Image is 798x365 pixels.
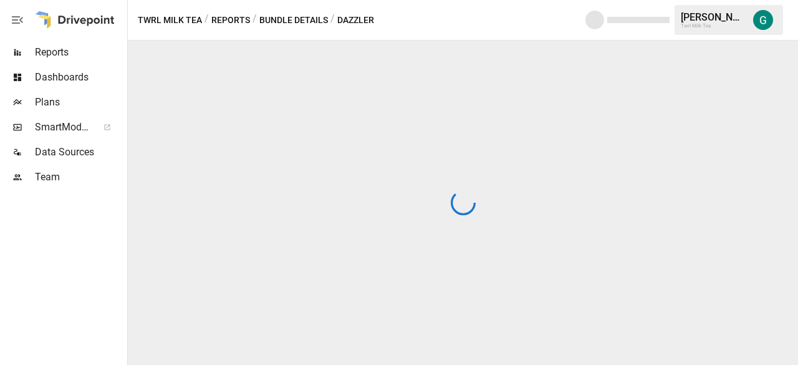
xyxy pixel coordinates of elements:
span: Team [35,170,125,185]
div: / [330,12,335,28]
div: / [204,12,209,28]
span: Plans [35,95,125,110]
span: Reports [35,45,125,60]
button: Reports [211,12,250,28]
button: Gordon Hagedorn [746,2,781,37]
div: / [252,12,257,28]
button: Bundle Details [259,12,328,28]
span: Data Sources [35,145,125,160]
div: [PERSON_NAME] [681,11,746,23]
button: Twrl Milk Tea [138,12,202,28]
img: Gordon Hagedorn [753,10,773,30]
span: ™ [89,118,98,134]
div: Twrl Milk Tea [681,23,746,29]
span: Dashboards [35,70,125,85]
span: SmartModel [35,120,90,135]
